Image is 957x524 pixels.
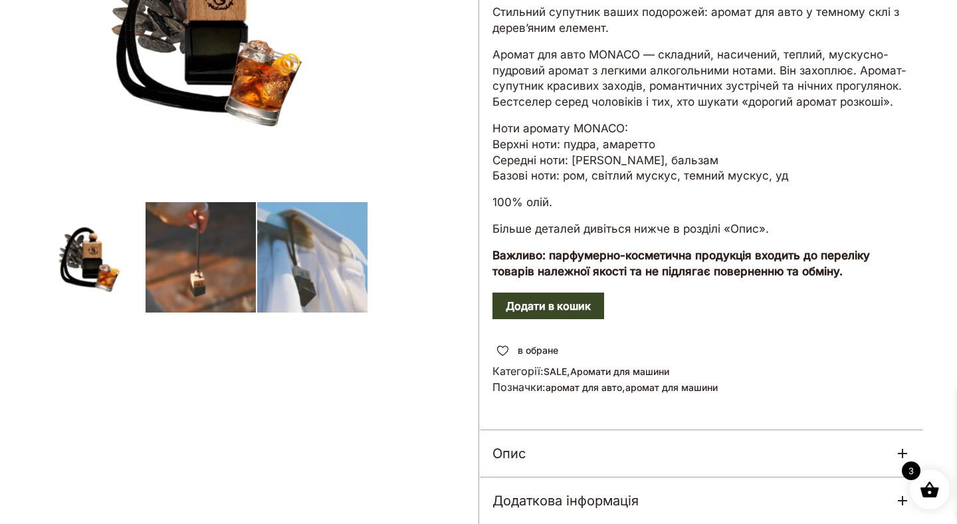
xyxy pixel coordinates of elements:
[492,195,910,211] p: 100% олій.
[492,363,910,379] span: Категорії: ,
[492,121,910,184] p: Ноти аромату MONACO: Верхні ноти: пудра, амаретто Середні ноти: [PERSON_NAME], бальзам Базові нот...
[492,444,526,463] h5: Опис
[492,221,910,237] p: Більше деталей дивіться нижче в розділі «Опис».
[492,343,563,357] a: в обране
[492,491,639,511] h5: Додаткова інформація
[492,379,910,395] span: Позначки: ,
[492,47,910,110] p: Аромат для авто MONACO — складний, насичений, теплий, мускусно-пудровий аромат з легкими алкоголь...
[492,249,870,278] strong: Важливо: парфумерно-косметична продукція входить до переліку товарів належної якості та не підляг...
[570,366,669,377] a: Аромати для машини
[902,461,920,480] span: 3
[492,293,604,319] button: Додати в кошик
[518,343,558,357] span: в обране
[497,346,508,356] img: unfavourite.svg
[492,5,910,37] p: Стильний супутник ваших подорожей: аромат для авто у темному склі з деревʼяним елемент.
[546,382,622,393] a: аромат для авто
[544,366,567,377] a: SALE
[625,382,718,393] a: аромат для машини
